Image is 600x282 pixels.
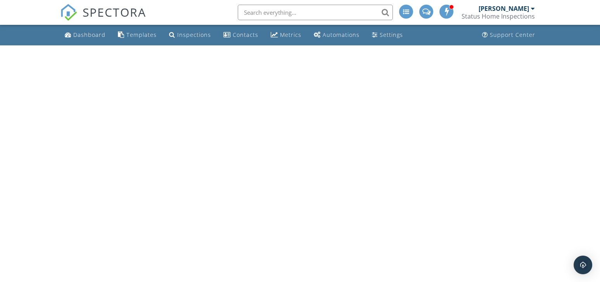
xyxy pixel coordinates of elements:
[177,31,211,38] div: Inspections
[73,31,105,38] div: Dashboard
[115,28,160,42] a: Templates
[166,28,214,42] a: Inspections
[479,28,538,42] a: Support Center
[311,28,363,42] a: Automations (Advanced)
[220,28,261,42] a: Contacts
[238,5,393,20] input: Search everything...
[83,4,146,20] span: SPECTORA
[323,31,360,38] div: Automations
[574,256,592,274] div: Open Intercom Messenger
[490,31,535,38] div: Support Center
[268,28,304,42] a: Metrics
[462,12,535,20] div: Status Home Inspections
[126,31,157,38] div: Templates
[380,31,403,38] div: Settings
[233,31,258,38] div: Contacts
[369,28,406,42] a: Settings
[60,4,77,21] img: The Best Home Inspection Software - Spectora
[62,28,109,42] a: Dashboard
[280,31,301,38] div: Metrics
[479,5,529,12] div: [PERSON_NAME]
[60,10,146,27] a: SPECTORA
